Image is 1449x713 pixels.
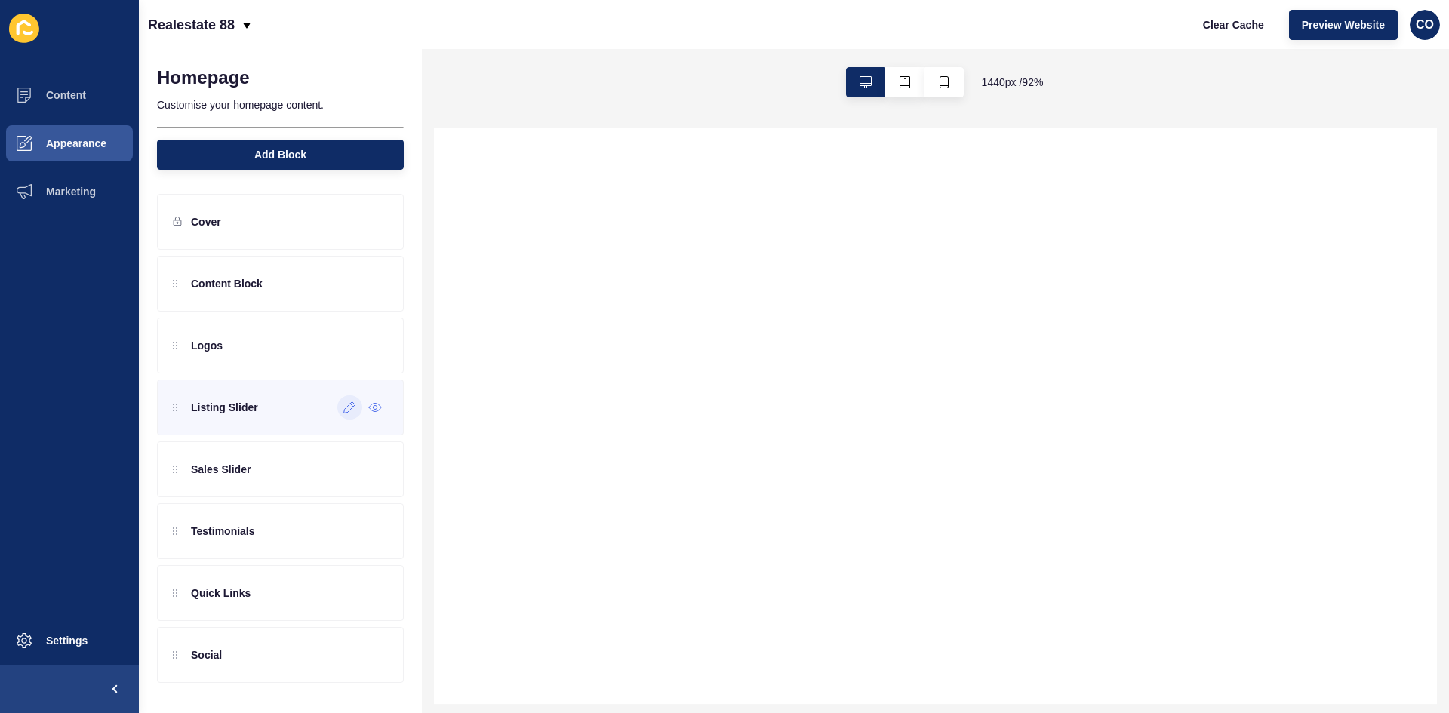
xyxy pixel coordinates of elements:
h1: Homepage [157,67,250,88]
button: Preview Website [1289,10,1398,40]
span: Add Block [254,147,306,162]
span: 1440 px / 92 % [982,75,1044,90]
span: Preview Website [1302,17,1385,32]
span: Clear Cache [1203,17,1264,32]
p: Realestate 88 [148,6,235,44]
p: Social [191,647,222,662]
p: Quick Links [191,585,251,601]
p: Cover [191,214,221,229]
button: Add Block [157,140,404,170]
button: Clear Cache [1190,10,1277,40]
p: Sales Slider [191,462,251,477]
p: Listing Slider [191,400,258,415]
p: Testimonials [191,524,255,539]
span: CO [1416,17,1434,32]
p: Logos [191,338,223,353]
p: Content Block [191,276,263,291]
p: Customise your homepage content. [157,88,404,121]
